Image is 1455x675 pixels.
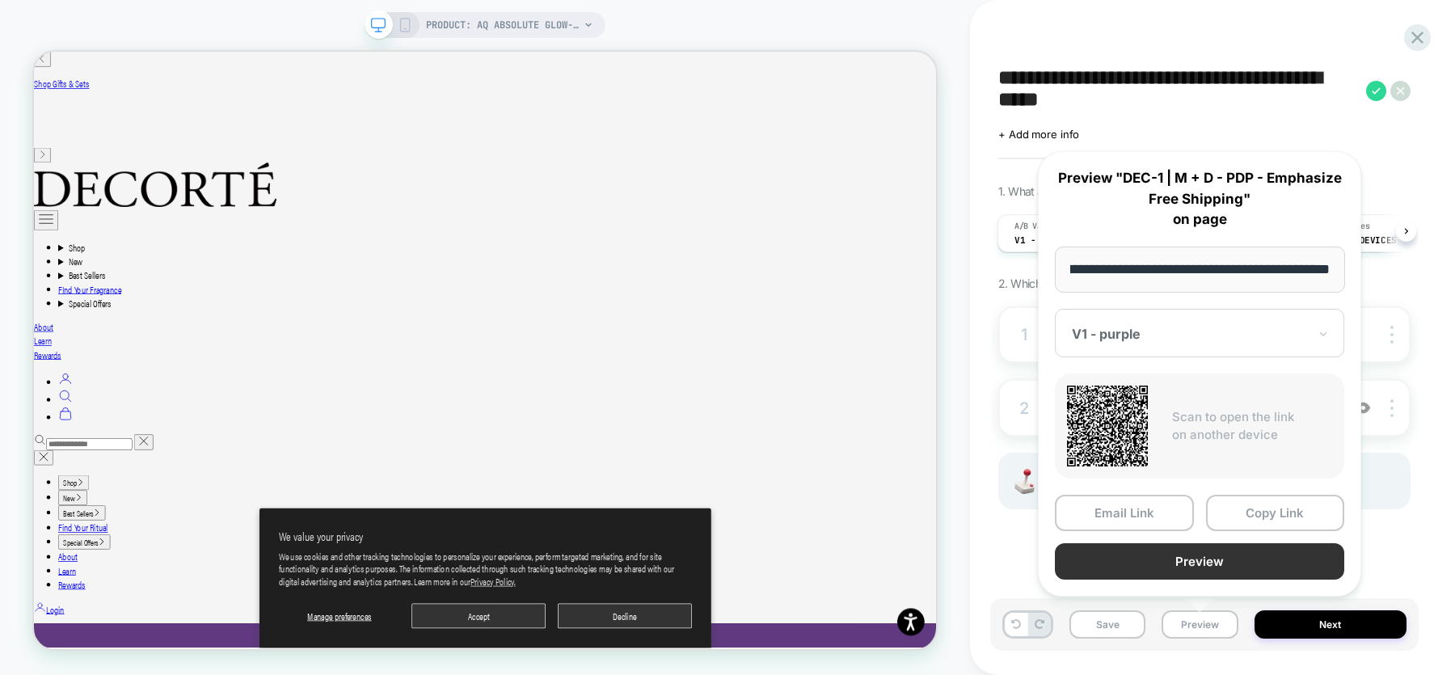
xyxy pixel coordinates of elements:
button: New [32,584,71,605]
img: close [1390,326,1394,344]
button: Copy Link [1206,495,1345,531]
summary: Shop [32,251,1204,270]
p: Scan to open the link on another device [1172,408,1332,445]
summary: Special Offers [32,326,1204,344]
h2: We value your privacy [327,635,877,657]
span: + Add more info [998,128,1079,141]
span: V1 - purple [1014,234,1073,246]
summary: Best Sellers [32,289,1204,307]
button: Best Sellers [32,605,95,625]
button: Preview [1055,543,1344,580]
button: Email Link [1055,495,1194,531]
button: Special Offers [32,643,102,664]
span: 1. What audience and where will the experience run? [998,184,1251,198]
div: 1 [1016,320,1032,349]
button: Next [1255,610,1407,639]
input: Search [16,515,131,531]
button: Save [1069,610,1145,639]
div: 2 [1016,394,1032,423]
button: Shop [32,564,74,584]
img: close [1390,399,1394,417]
summary: New [32,270,1204,289]
span: 2. Which changes the experience contains? [998,276,1209,290]
span: PRODUCT: AQ Absolute Glow-Radiant Brightening Cream [426,12,580,38]
p: Preview "DEC-1 | M + D - PDP - Emphasize Free Shipping" on page [1055,168,1344,230]
img: Joystick [1008,469,1040,494]
a: FInd Your Fragrance [32,307,116,326]
button: Preview [1162,610,1238,639]
span: A/B Variation [1014,221,1073,232]
a: Find Your Ritual [32,625,99,643]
